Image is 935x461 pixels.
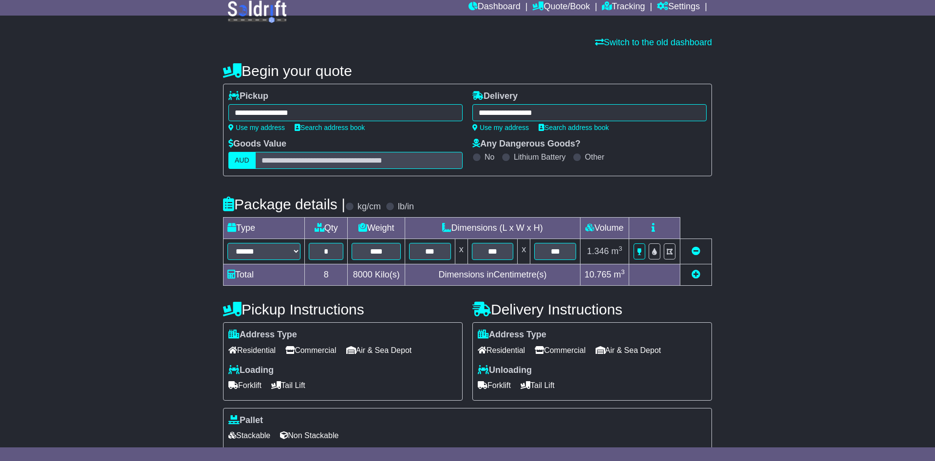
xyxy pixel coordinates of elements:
td: Total [224,264,305,286]
span: Tail Lift [521,378,555,393]
label: AUD [228,152,256,169]
label: Goods Value [228,139,286,149]
sup: 3 [618,245,622,252]
span: Commercial [285,343,336,358]
a: Remove this item [692,246,700,256]
label: Any Dangerous Goods? [472,139,580,149]
a: Search address book [539,124,609,131]
label: Pallet [228,415,263,426]
label: kg/cm [357,202,381,212]
span: Non Stackable [280,428,338,443]
a: Use my address [472,124,529,131]
span: Commercial [535,343,585,358]
span: Forklift [228,378,262,393]
label: Unloading [478,365,532,376]
h4: Delivery Instructions [472,301,712,317]
span: m [614,270,625,279]
h4: Begin your quote [223,63,712,79]
label: Loading [228,365,274,376]
td: Dimensions in Centimetre(s) [405,264,580,286]
td: Dimensions (L x W x H) [405,218,580,239]
span: Stackable [228,428,270,443]
span: m [611,246,622,256]
a: Add new item [692,270,700,279]
label: Lithium Battery [514,152,566,162]
span: 1.346 [587,246,609,256]
span: Air & Sea Depot [596,343,661,358]
label: Delivery [472,91,518,102]
span: Forklift [478,378,511,393]
td: Qty [305,218,348,239]
span: 10.765 [584,270,611,279]
td: 8 [305,264,348,286]
label: lb/in [398,202,414,212]
label: Address Type [228,330,297,340]
a: Switch to the old dashboard [595,37,712,47]
span: Residential [228,343,276,358]
a: Search address book [295,124,365,131]
span: 8000 [353,270,373,279]
td: Weight [348,218,405,239]
td: Kilo(s) [348,264,405,286]
label: No [485,152,494,162]
h4: Pickup Instructions [223,301,463,317]
sup: 3 [621,268,625,276]
h4: Package details | [223,196,345,212]
span: Air & Sea Depot [346,343,412,358]
td: Volume [580,218,629,239]
td: x [455,239,467,264]
label: Other [585,152,604,162]
span: Tail Lift [271,378,305,393]
span: Residential [478,343,525,358]
td: Type [224,218,305,239]
label: Address Type [478,330,546,340]
a: Use my address [228,124,285,131]
label: Pickup [228,91,268,102]
td: x [518,239,530,264]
